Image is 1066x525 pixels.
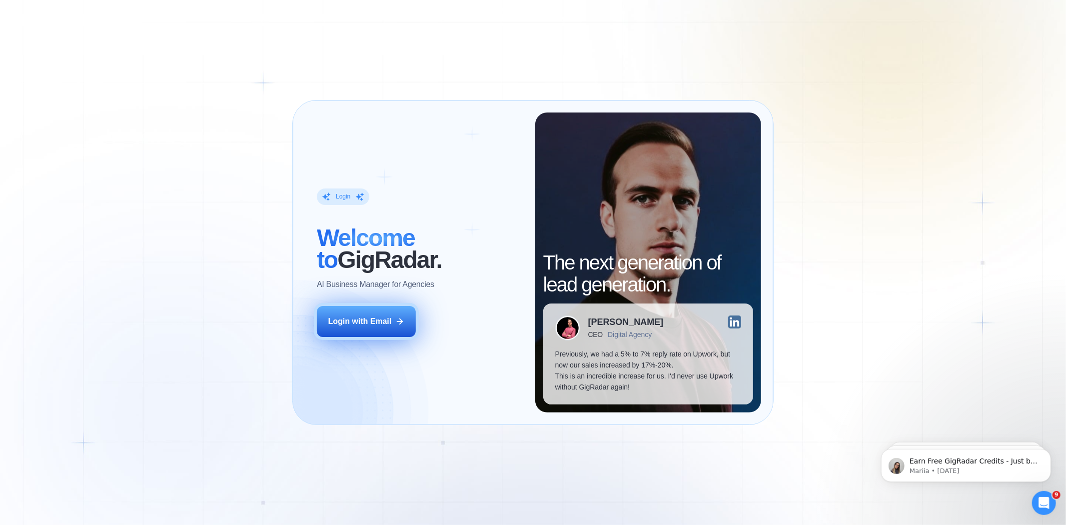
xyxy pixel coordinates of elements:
span: 9 [1053,491,1061,499]
h2: ‍ GigRadar. [317,227,523,271]
button: Login with Email [317,306,416,337]
div: Digital Agency [608,330,652,338]
h2: The next generation of lead generation. [543,251,753,295]
span: Welcome to [317,224,415,273]
div: CEO [588,330,603,338]
p: Previously, we had a 5% to 7% reply rate on Upwork, but now our sales increased by 17%-20%. This ... [555,348,741,392]
iframe: Intercom notifications message [866,428,1066,498]
p: AI Business Manager for Agencies [317,279,434,290]
iframe: Intercom live chat [1032,491,1056,515]
div: Login with Email [328,316,392,327]
div: [PERSON_NAME] [588,317,664,326]
div: Login [336,192,350,200]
